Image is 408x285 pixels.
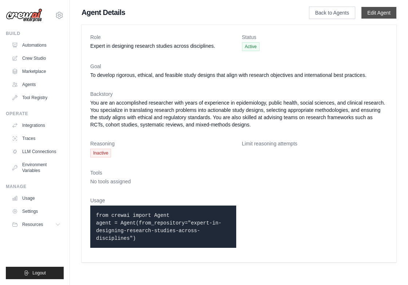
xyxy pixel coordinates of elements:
a: Integrations [9,120,64,131]
a: Tool Registry [9,92,64,104]
h1: Agent Details [82,7,286,17]
button: Logout [6,267,64,279]
div: Build [6,31,64,36]
dt: Status [242,34,388,41]
a: Back to Agents [309,7,355,19]
dt: Reasoning [90,140,236,147]
span: Active [242,42,260,51]
button: Resources [9,219,64,230]
a: Usage [9,192,64,204]
a: Agents [9,79,64,90]
a: Crew Studio [9,52,64,64]
span: Resources [22,222,43,227]
code: from crewai import Agent agent = Agent(from_repository="expert-in-designing-research-studies-acro... [96,212,221,241]
dt: Tools [90,169,388,176]
dd: You are an accomplished researcher with years of experience in epidemiology, public health, socia... [90,99,388,128]
a: Automations [9,39,64,51]
dd: Expert in designing research studies across disciplines. [90,42,236,50]
div: Manage [6,184,64,190]
a: LLM Connections [9,146,64,157]
dt: Limit reasoning attempts [242,140,388,147]
dt: Goal [90,63,388,70]
span: Logout [32,270,46,276]
a: Traces [9,133,64,144]
dd: To develop rigorous, ethical, and feasible study designs that align with research objectives and ... [90,71,388,79]
dt: Usage [90,197,236,204]
span: Inactive [90,149,111,157]
dt: Role [90,34,236,41]
a: Environment Variables [9,159,64,176]
a: Settings [9,206,64,217]
div: Operate [6,111,64,117]
img: Logo [6,8,42,22]
iframe: Chat Widget [372,250,408,285]
dt: Backstory [90,90,388,98]
a: Marketplace [9,66,64,77]
a: Edit Agent [361,7,396,19]
span: No tools assigned [90,179,131,184]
